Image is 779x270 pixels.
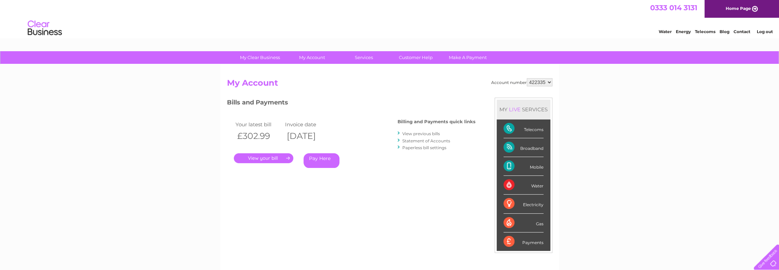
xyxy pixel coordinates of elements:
img: logo.png [27,18,62,39]
div: Electricity [503,195,543,213]
div: Broadband [503,138,543,157]
a: Paperless bill settings [402,145,446,150]
a: Services [336,51,392,64]
div: Clear Business is a trading name of Verastar Limited (registered in [GEOGRAPHIC_DATA] No. 3667643... [228,4,551,33]
h4: Billing and Payments quick links [398,119,475,124]
h2: My Account [227,78,552,91]
td: Invoice date [283,120,333,129]
th: £302.99 [234,129,283,143]
a: Contact [734,29,750,34]
h3: Bills and Payments [227,98,475,110]
div: LIVE [508,106,522,113]
a: 0333 014 3131 [650,3,697,12]
a: Customer Help [388,51,444,64]
a: View previous bills [402,131,440,136]
a: Energy [676,29,691,34]
a: Statement of Accounts [402,138,450,143]
a: . [234,153,293,163]
a: Telecoms [695,29,715,34]
a: My Account [284,51,340,64]
a: My Clear Business [232,51,288,64]
div: Gas [503,214,543,232]
div: Payments [503,232,543,251]
div: Mobile [503,157,543,176]
a: Water [659,29,672,34]
a: Blog [720,29,729,34]
th: [DATE] [283,129,333,143]
div: Telecoms [503,119,543,138]
a: Make A Payment [440,51,496,64]
a: Log out [756,29,773,34]
a: Pay Here [304,153,339,168]
div: Account number [491,78,552,86]
td: Your latest bill [234,120,283,129]
div: MY SERVICES [497,100,550,119]
div: Water [503,176,543,195]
